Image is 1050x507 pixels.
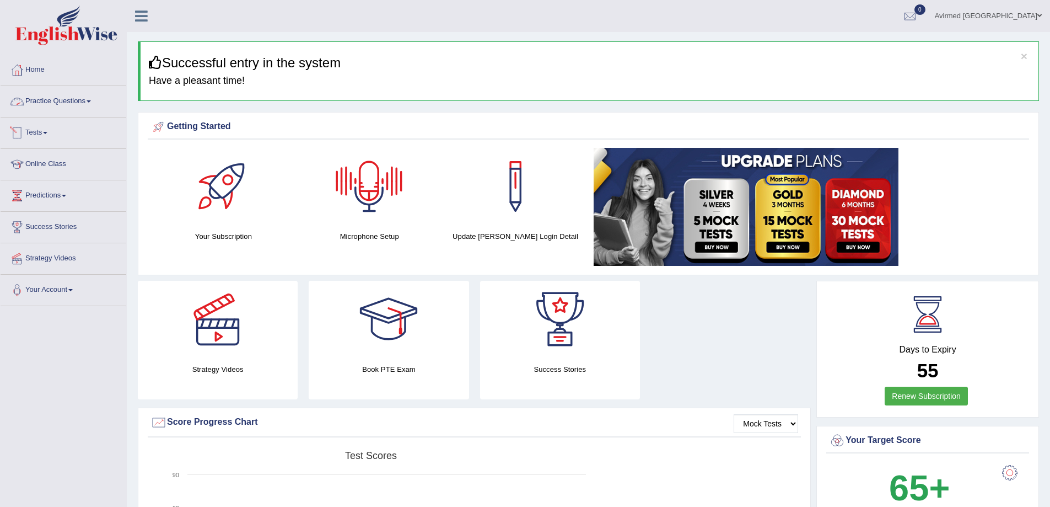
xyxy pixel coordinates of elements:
[150,414,798,431] div: Score Progress Chart
[1,149,126,177] a: Online Class
[917,360,939,381] b: 55
[829,433,1026,449] div: Your Target Score
[345,450,397,461] tspan: Test scores
[149,56,1030,70] h3: Successful entry in the system
[150,119,1026,135] div: Getting Started
[885,387,968,405] a: Renew Subscription
[1,118,126,145] a: Tests
[914,4,925,15] span: 0
[480,364,640,375] h4: Success Stories
[1,275,126,302] a: Your Account
[594,148,898,266] img: small5.jpg
[156,231,291,242] h4: Your Subscription
[173,472,179,478] text: 90
[138,364,298,375] h4: Strategy Videos
[829,345,1026,355] h4: Days to Expiry
[1,86,126,114] a: Practice Questions
[1021,50,1027,62] button: ×
[448,231,583,242] h4: Update [PERSON_NAME] Login Detail
[309,364,469,375] h4: Book PTE Exam
[1,180,126,208] a: Predictions
[1,55,126,82] a: Home
[149,76,1030,87] h4: Have a pleasant time!
[302,231,437,242] h4: Microphone Setup
[1,243,126,271] a: Strategy Videos
[1,212,126,239] a: Success Stories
